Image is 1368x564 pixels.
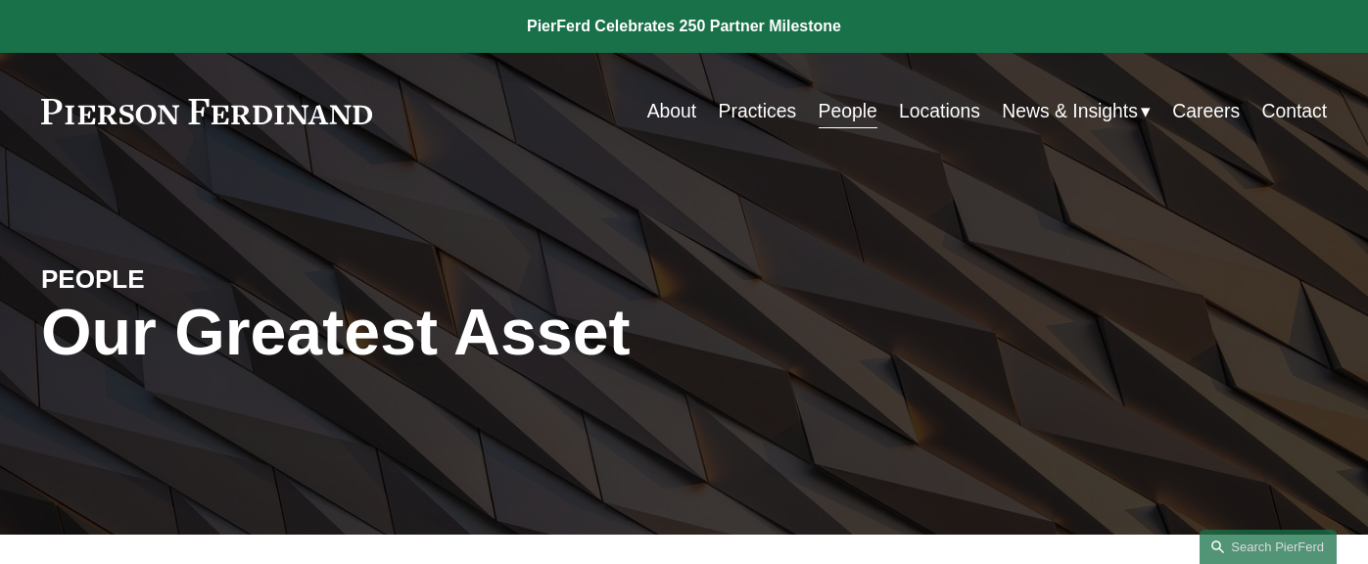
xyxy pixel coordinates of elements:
[1261,92,1327,130] a: Contact
[1172,92,1240,130] a: Careers
[1002,94,1138,128] span: News & Insights
[819,92,877,130] a: People
[899,92,980,130] a: Locations
[719,92,797,130] a: Practices
[1200,530,1337,564] a: Search this site
[41,296,898,370] h1: Our Greatest Asset
[1002,92,1151,130] a: folder dropdown
[647,92,697,130] a: About
[41,263,362,296] h4: PEOPLE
